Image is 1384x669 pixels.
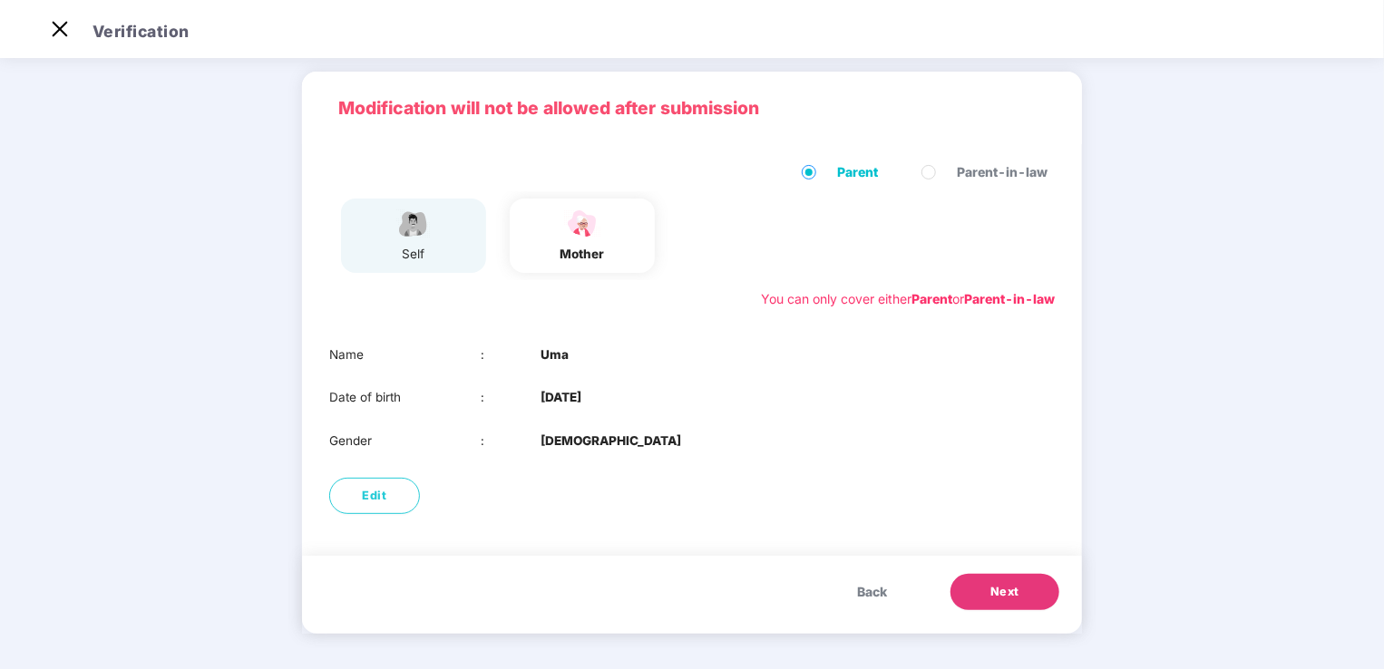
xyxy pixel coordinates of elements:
[857,582,887,602] span: Back
[541,431,681,451] b: [DEMOGRAPHIC_DATA]
[830,162,885,182] span: Parent
[839,574,905,610] button: Back
[481,431,541,451] div: :
[329,388,481,407] div: Date of birth
[541,388,581,407] b: [DATE]
[950,162,1055,182] span: Parent-in-law
[964,291,1055,306] b: Parent-in-law
[329,345,481,364] div: Name
[391,208,436,239] img: svg+xml;base64,PHN2ZyBpZD0iRW1wbG95ZWVfbWFsZSIgeG1sbnM9Imh0dHA6Ly93d3cudzMub3JnLzIwMDAvc3ZnIiB3aW...
[560,208,605,239] img: svg+xml;base64,PHN2ZyB4bWxucz0iaHR0cDovL3d3dy53My5vcmcvMjAwMC9zdmciIHdpZHRoPSI1NCIgaGVpZ2h0PSIzOC...
[329,478,420,514] button: Edit
[911,291,952,306] b: Parent
[990,583,1019,601] span: Next
[338,94,1046,121] p: Modification will not be allowed after submission
[481,388,541,407] div: :
[363,487,387,505] span: Edit
[950,574,1059,610] button: Next
[481,345,541,364] div: :
[761,289,1055,309] div: You can only cover either or
[541,345,569,364] b: Uma
[391,245,436,264] div: self
[560,245,605,264] div: mother
[329,431,481,451] div: Gender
